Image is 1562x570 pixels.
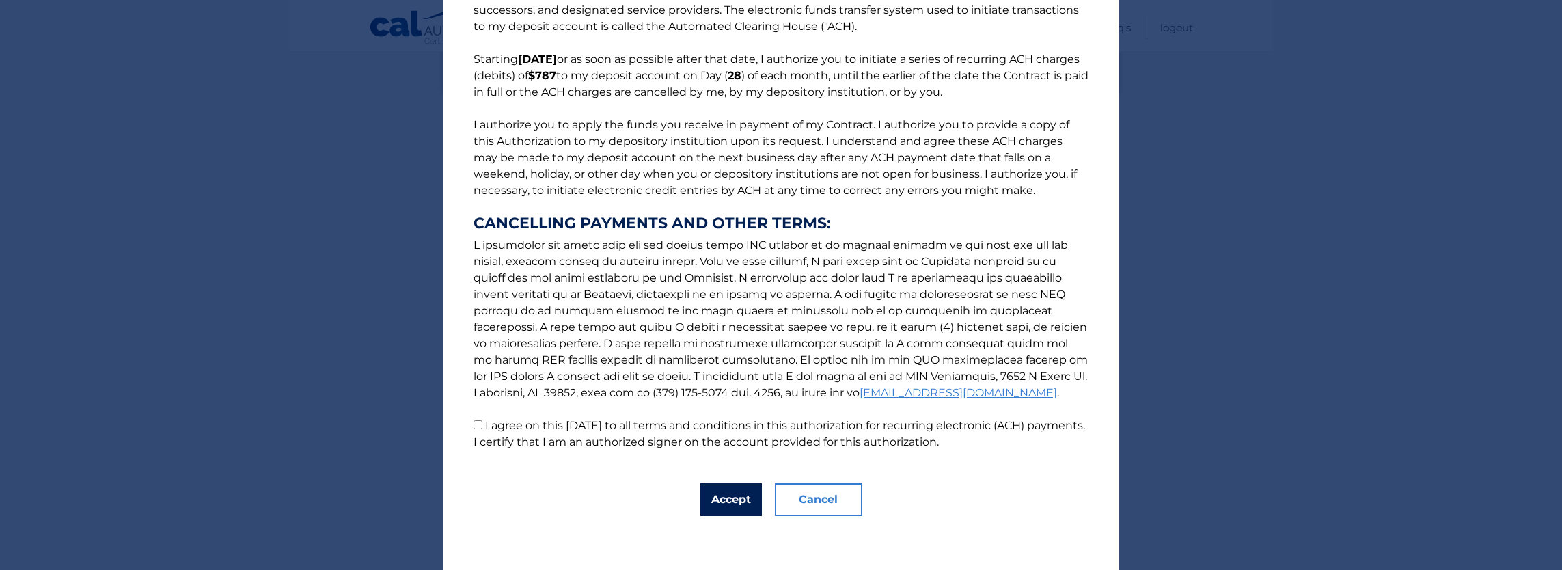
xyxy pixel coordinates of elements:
[728,69,741,82] b: 28
[775,483,862,516] button: Cancel
[474,215,1088,232] strong: CANCELLING PAYMENTS AND OTHER TERMS:
[700,483,762,516] button: Accept
[860,386,1057,399] a: [EMAIL_ADDRESS][DOMAIN_NAME]
[518,53,557,66] b: [DATE]
[474,419,1085,448] label: I agree on this [DATE] to all terms and conditions in this authorization for recurring electronic...
[528,69,556,82] b: $787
